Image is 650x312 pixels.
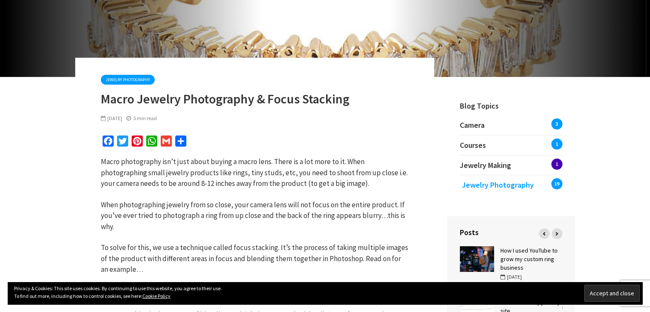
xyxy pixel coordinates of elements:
[144,135,159,150] a: WhatsApp
[159,135,174,150] a: Gmail
[460,227,562,238] h4: Posts
[460,160,511,170] span: Jewelry Making
[460,156,562,175] a: Jewelry Making1
[551,159,562,170] span: 1
[551,118,562,130] span: 3
[101,135,115,150] a: Facebook
[500,274,522,280] span: [DATE]
[101,242,409,275] p: To solve for this, we use a technique called focus stacking. It’s the process of taking multiple ...
[142,293,171,299] a: Cookie Policy
[126,115,157,122] div: 5 min read
[101,75,155,85] a: Jewelry Photography
[130,135,144,150] a: Pinterest
[115,135,130,150] a: Twitter
[462,180,534,190] span: Jewelry Photography
[447,90,575,111] h4: Blog Topics
[101,156,409,189] p: Macro photography isn’t just about buying a macro lens. There is a lot more to it. When photograp...
[460,175,562,195] a: Jewelry Photography19
[101,115,122,121] span: [DATE]
[551,138,562,150] span: 1
[584,285,640,302] input: Accept and close
[460,140,486,150] span: Courses
[174,135,188,150] a: Share
[101,200,409,233] p: When photographing jewelry from so close, your camera lens will not focus on the entire product. ...
[551,178,562,189] span: 19
[500,247,558,271] a: How I used YouTube to grow my custom ring business
[460,120,485,130] span: Camera
[460,120,562,135] a: Camera3
[460,135,562,155] a: Courses1
[101,91,409,106] h1: Macro Jewelry Photography & Focus Stacking
[8,282,642,304] div: Privacy & Cookies: This site uses cookies. By continuing to use this website, you agree to their ...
